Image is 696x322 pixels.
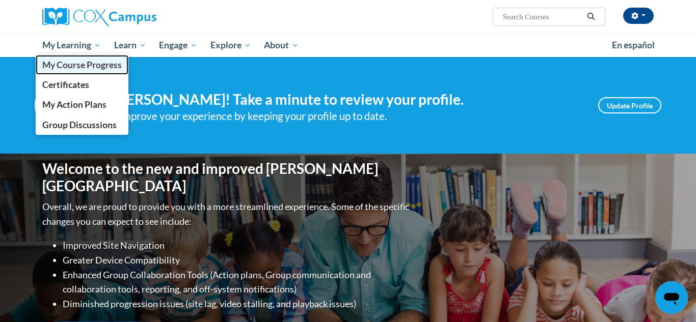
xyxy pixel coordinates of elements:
[583,11,599,23] button: Search
[63,268,412,297] li: Enhanced Group Collaboration Tools (Action plans, Group communication and collaboration tools, re...
[96,108,583,125] div: Help improve your experience by keeping your profile up to date.
[36,115,128,135] a: Group Discussions
[114,39,146,51] span: Learn
[27,34,669,57] div: Main menu
[36,55,128,75] a: My Course Progress
[42,160,412,194] h1: Welcome to the new and improved [PERSON_NAME][GEOGRAPHIC_DATA]
[108,34,153,57] a: Learn
[36,75,128,95] a: Certificates
[42,199,412,229] p: Overall, we are proud to provide you with a more streamlined experience. Some of the specific cha...
[42,99,106,110] span: My Action Plans
[42,8,156,26] img: Cox Campus
[42,120,117,130] span: Group Discussions
[36,34,108,57] a: My Learning
[63,297,412,311] li: Diminished progression issues (site lag, video stalling, and playback issues)
[63,238,412,253] li: Improved Site Navigation
[204,34,258,57] a: Explore
[63,253,412,268] li: Greater Device Compatibility
[42,8,236,26] a: Cox Campus
[655,281,688,314] iframe: Button to launch messaging window
[36,95,128,114] a: My Action Plans
[264,39,299,51] span: About
[159,39,197,51] span: Engage
[502,11,583,23] input: Search Courses
[42,39,101,51] span: My Learning
[623,8,654,24] button: Account Settings
[612,40,655,50] span: En español
[258,34,306,57] a: About
[210,39,251,51] span: Explore
[598,97,661,113] a: Update Profile
[152,34,204,57] a: Engage
[605,35,661,56] a: En español
[96,91,583,108] h4: Hi [PERSON_NAME]! Take a minute to review your profile.
[42,60,122,70] span: My Course Progress
[35,82,81,128] img: Profile Image
[42,79,89,90] span: Certificates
